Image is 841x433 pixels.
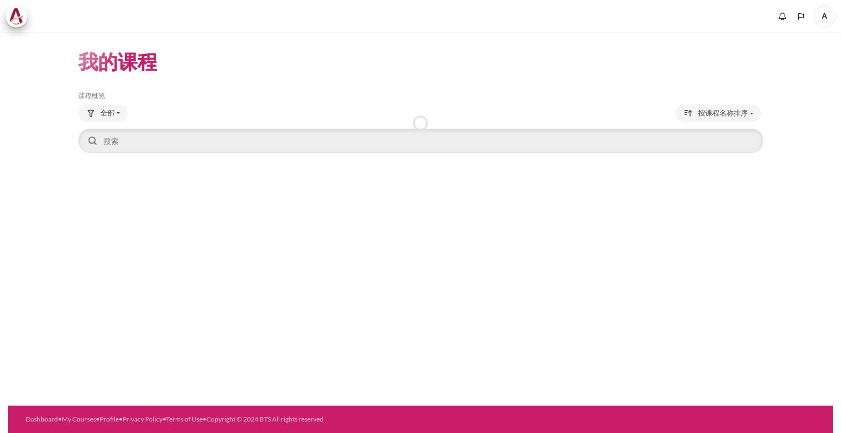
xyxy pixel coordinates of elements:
span: A [814,5,836,27]
div: 显示没有新通知的通知窗口 [774,8,791,25]
a: Profile [100,415,119,423]
h1: 我的课程 [78,49,157,74]
a: Dashboard [26,415,58,423]
section: 内容 [8,32,833,171]
a: Copyright © 2024 BTS All rights reserved [206,415,324,423]
h5: 课程概览 [78,91,763,100]
span: 全部 [100,108,114,119]
button: 分组下拉菜单 [78,105,128,122]
span: 按课程名称排序 [698,108,748,119]
a: Architeck Architeck [5,5,33,27]
a: 用户菜单 [814,5,836,27]
a: Privacy Policy [123,415,163,423]
img: Architeck [9,8,24,25]
div: 课程概览控制 [78,105,763,155]
input: 搜索 [78,129,763,153]
a: My Courses [62,415,96,423]
a: Terms of Use [166,415,203,423]
button: 排序下拉菜单 [675,105,761,122]
button: Languages [793,8,809,25]
div: • • • • • [26,414,464,424]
